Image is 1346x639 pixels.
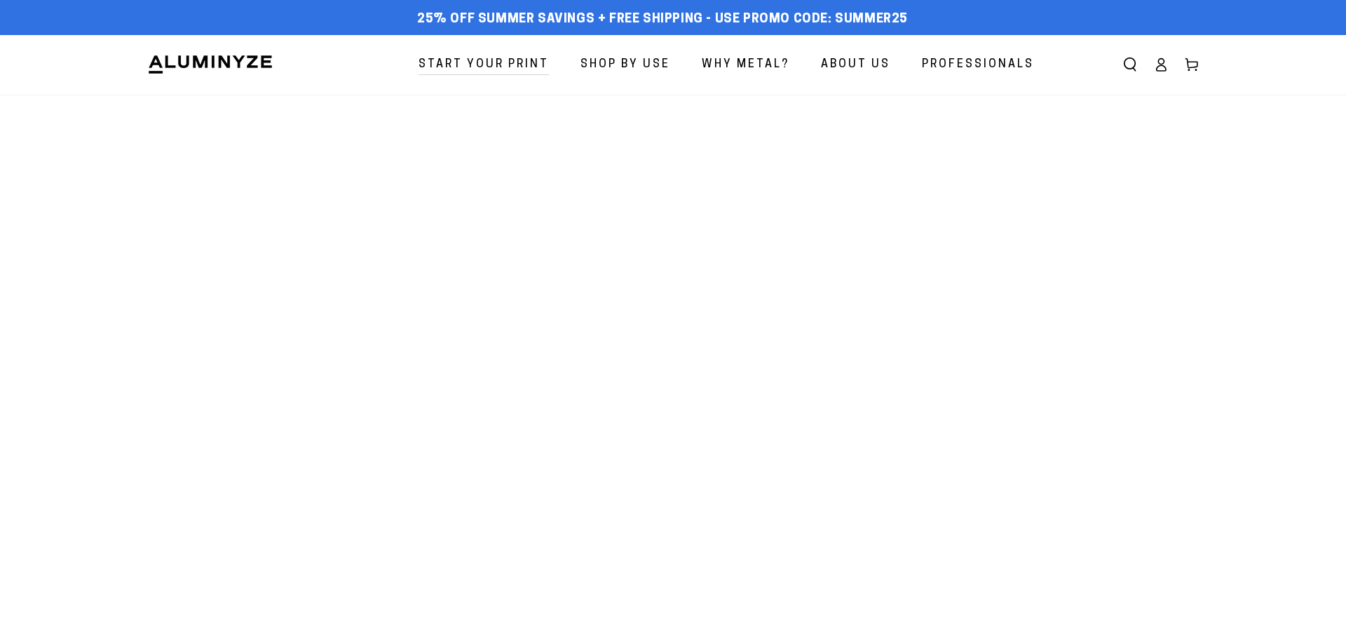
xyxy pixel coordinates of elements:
[691,46,800,83] a: Why Metal?
[419,55,549,75] span: Start Your Print
[810,46,901,83] a: About Us
[570,46,681,83] a: Shop By Use
[408,46,559,83] a: Start Your Print
[580,55,670,75] span: Shop By Use
[1115,49,1146,80] summary: Search our site
[821,55,890,75] span: About Us
[922,55,1034,75] span: Professionals
[147,54,273,75] img: Aluminyze
[702,55,789,75] span: Why Metal?
[911,46,1045,83] a: Professionals
[417,12,908,27] span: 25% off Summer Savings + Free Shipping - Use Promo Code: SUMMER25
